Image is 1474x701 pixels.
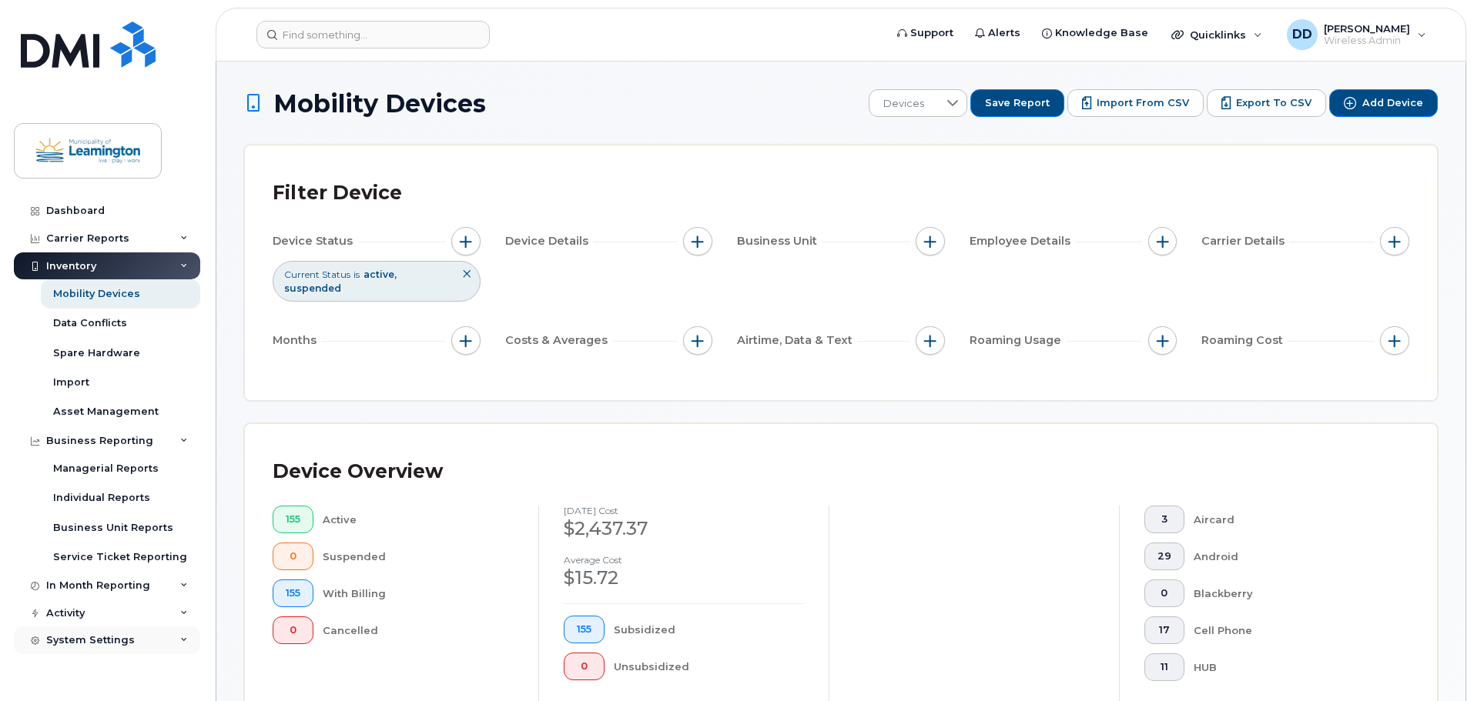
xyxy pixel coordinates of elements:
[273,506,313,533] button: 155
[273,332,321,349] span: Months
[1207,89,1326,117] button: Export to CSV
[1194,616,1385,644] div: Cell Phone
[564,506,804,516] h4: [DATE] cost
[323,579,514,607] div: With Billing
[564,555,804,565] h4: Average cost
[1194,542,1385,570] div: Android
[564,565,804,591] div: $15.72
[284,282,341,294] span: suspended
[869,90,938,118] span: Devices
[577,623,591,636] span: 155
[564,516,804,542] div: $2,437.37
[737,233,822,249] span: Business Unit
[323,542,514,570] div: Suspended
[273,542,313,570] button: 0
[273,616,313,644] button: 0
[273,233,357,249] span: Device Status
[363,269,397,280] span: active
[1144,506,1184,533] button: 3
[1144,653,1184,681] button: 11
[1144,579,1184,607] button: 0
[273,579,313,607] button: 155
[1236,96,1312,110] span: Export to CSV
[1157,550,1171,562] span: 29
[1194,579,1385,607] div: Blackberry
[1157,587,1171,599] span: 0
[1201,332,1288,349] span: Roaming Cost
[273,90,486,117] span: Mobility Devices
[1201,233,1289,249] span: Carrier Details
[970,332,1066,349] span: Roaming Usage
[1097,96,1189,110] span: Import from CSV
[323,506,514,533] div: Active
[286,587,300,599] span: 155
[970,89,1064,117] button: Save Report
[1144,616,1184,644] button: 17
[505,332,612,349] span: Costs & Averages
[286,624,300,636] span: 0
[1329,89,1438,117] button: Add Device
[286,550,300,562] span: 0
[273,173,402,213] div: Filter Device
[1157,513,1171,526] span: 3
[323,616,514,644] div: Cancelled
[614,653,805,680] div: Unsubsidized
[1157,624,1171,636] span: 17
[564,653,605,680] button: 0
[614,616,805,643] div: Subsidized
[985,96,1050,110] span: Save Report
[353,268,360,281] span: is
[577,660,591,673] span: 0
[284,268,350,281] span: Current Status
[505,233,593,249] span: Device Details
[1362,96,1423,110] span: Add Device
[1067,89,1204,117] button: Import from CSV
[286,513,300,526] span: 155
[737,332,857,349] span: Airtime, Data & Text
[564,616,605,643] button: 155
[1194,506,1385,533] div: Aircard
[273,452,443,492] div: Device Overview
[1157,661,1171,673] span: 11
[1144,542,1184,570] button: 29
[970,233,1075,249] span: Employee Details
[1194,653,1385,681] div: HUB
